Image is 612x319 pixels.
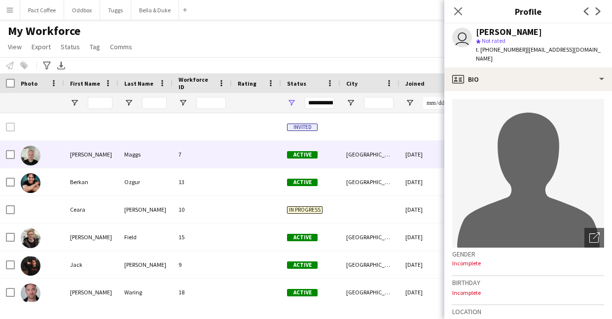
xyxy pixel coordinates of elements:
div: [PERSON_NAME] [64,279,118,306]
span: Workforce ID [179,76,214,91]
span: Status [287,80,306,87]
span: Active [287,289,318,296]
img: Jacob Waring [21,284,40,303]
span: Active [287,179,318,186]
input: Row Selection is disabled for this row (unchecked) [6,123,15,131]
button: Open Filter Menu [179,98,187,107]
div: [GEOGRAPHIC_DATA] [340,279,399,306]
div: [GEOGRAPHIC_DATA] [340,223,399,251]
div: Open photos pop-in [584,228,604,248]
span: | [EMAIL_ADDRESS][DOMAIN_NAME] [476,46,601,62]
button: Tuggs [100,0,131,20]
button: Open Filter Menu [287,98,296,107]
button: Open Filter Menu [405,98,414,107]
div: [GEOGRAPHIC_DATA] [340,168,399,195]
span: View [8,42,22,51]
span: Active [287,151,318,159]
img: Charlie Field [21,228,40,248]
div: 13 [173,168,232,195]
span: My Workforce [8,24,80,38]
div: [DATE] [399,251,459,278]
div: 15 [173,223,232,251]
input: Workforce ID Filter Input [196,97,226,109]
span: Comms [110,42,132,51]
div: [PERSON_NAME] [64,141,118,168]
div: 18 [173,279,232,306]
h3: Location [452,307,604,316]
input: First Name Filter Input [88,97,112,109]
h3: Birthday [452,278,604,287]
app-action-btn: Advanced filters [41,60,53,71]
button: Oddbox [64,0,100,20]
input: City Filter Input [364,97,394,109]
span: Photo [21,80,37,87]
a: Tag [86,40,104,53]
h3: Gender [452,250,604,258]
div: Field [118,223,173,251]
div: [PERSON_NAME] [118,196,173,223]
button: Open Filter Menu [70,98,79,107]
span: t. [PHONE_NUMBER] [476,46,527,53]
div: Bio [444,67,612,91]
span: Export [32,42,51,51]
div: [DATE] [399,196,459,223]
button: Open Filter Menu [124,98,133,107]
button: Pact Coffee [20,0,64,20]
img: Berkan Ozgur [21,173,40,193]
div: 10 [173,196,232,223]
div: [DATE] [399,168,459,195]
div: 9 [173,251,232,278]
span: Status [61,42,80,51]
p: Incomplete [452,289,604,296]
button: Bella & Duke [131,0,179,20]
h3: Profile [444,5,612,18]
div: Ceara [64,196,118,223]
span: Incomplete [452,259,481,267]
a: Status [57,40,84,53]
span: Active [287,234,318,241]
img: Jack Reeve [21,256,40,276]
span: Rating [238,80,256,87]
span: In progress [287,206,323,214]
span: City [346,80,358,87]
a: Comms [106,40,136,53]
div: Maggs [118,141,173,168]
button: Open Filter Menu [346,98,355,107]
div: 7 [173,141,232,168]
div: [DATE] [399,141,459,168]
div: [PERSON_NAME] [118,251,173,278]
span: Tag [90,42,100,51]
span: Active [287,261,318,269]
span: First Name [70,80,100,87]
app-action-btn: Export XLSX [55,60,67,71]
div: Berkan [64,168,118,195]
input: Joined Filter Input [423,97,453,109]
input: Last Name Filter Input [142,97,167,109]
div: Ozgur [118,168,173,195]
div: [GEOGRAPHIC_DATA] [340,141,399,168]
div: [DATE] [399,279,459,306]
div: [PERSON_NAME] [476,28,542,36]
span: Last Name [124,80,153,87]
div: Waring [118,279,173,306]
div: [PERSON_NAME] [64,223,118,251]
img: Ashley Maggs [21,146,40,165]
div: [DATE] [399,223,459,251]
a: View [4,40,26,53]
span: Not rated [482,37,505,44]
span: Joined [405,80,425,87]
a: Export [28,40,55,53]
span: Invited [287,124,318,131]
div: Jack [64,251,118,278]
div: [GEOGRAPHIC_DATA] [340,251,399,278]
